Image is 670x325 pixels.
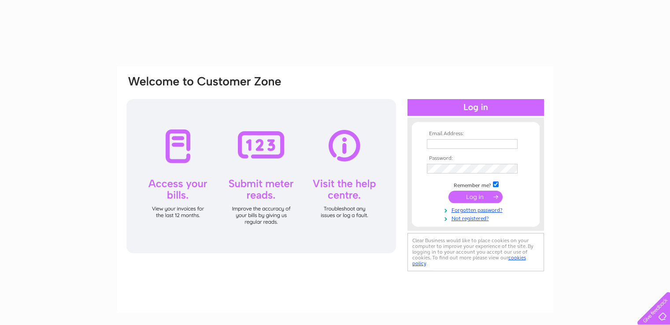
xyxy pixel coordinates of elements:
td: Remember me? [425,180,527,189]
div: Clear Business would like to place cookies on your computer to improve your experience of the sit... [407,233,544,271]
a: cookies policy [412,255,526,266]
a: Forgotten password? [427,205,527,214]
a: Not registered? [427,214,527,222]
th: Email Address: [425,131,527,137]
th: Password: [425,155,527,162]
input: Submit [448,191,503,203]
